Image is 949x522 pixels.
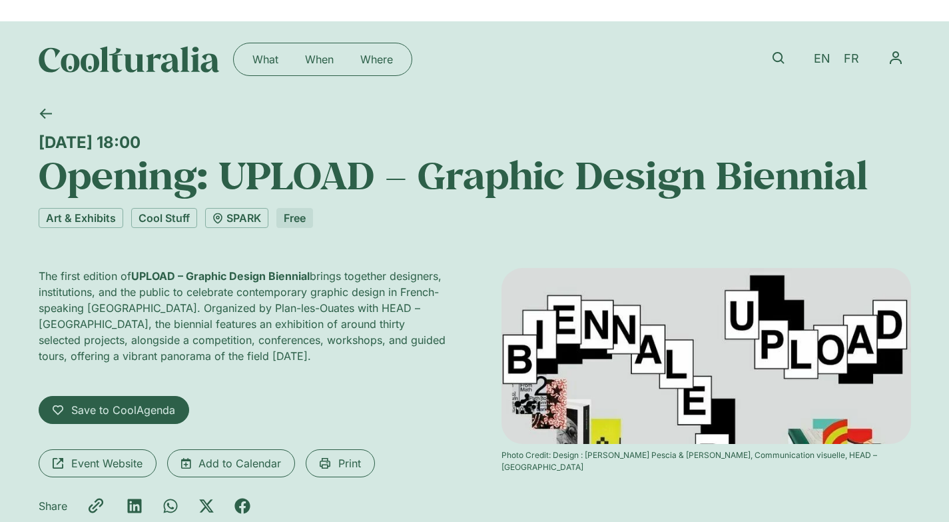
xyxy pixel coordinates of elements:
a: FR [837,49,866,69]
span: Print [338,455,361,471]
span: EN [814,52,830,66]
a: Event Website [39,449,157,477]
div: Photo Credit: Design : [PERSON_NAME] Pescia & [PERSON_NAME], Communication visuelle, HEAD – [GEOG... [501,449,911,473]
a: Art & Exhibits [39,208,123,228]
p: Share [39,498,67,514]
p: The first edition of brings together designers, institutions, and the public to celebrate contemp... [39,268,448,364]
strong: UPLOAD – Graphic Design Biennial [131,269,310,283]
span: FR [844,52,859,66]
a: What [239,49,292,70]
a: Cool Stuff [131,208,197,228]
nav: Menu [880,43,911,73]
div: [DATE] 18:00 [39,133,911,152]
div: Free [276,208,313,228]
a: When [292,49,347,70]
img: Coolturalia - Vernissage de l'exposition UPLOAD [501,268,911,444]
a: SPARK [205,208,268,228]
h1: Opening: UPLOAD – Graphic Design Biennial [39,152,911,197]
div: Share on x-twitter [198,498,214,514]
span: Event Website [71,455,143,471]
a: EN [807,49,837,69]
a: Where [347,49,406,70]
div: Share on whatsapp [162,498,178,514]
button: Menu Toggle [880,43,911,73]
div: Share on facebook [234,498,250,514]
a: Print [306,449,375,477]
a: Save to CoolAgenda [39,396,189,424]
a: Add to Calendar [167,449,295,477]
span: Add to Calendar [198,455,281,471]
div: Share on linkedin [127,498,143,514]
span: Save to CoolAgenda [71,402,175,418]
nav: Menu [239,49,406,70]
